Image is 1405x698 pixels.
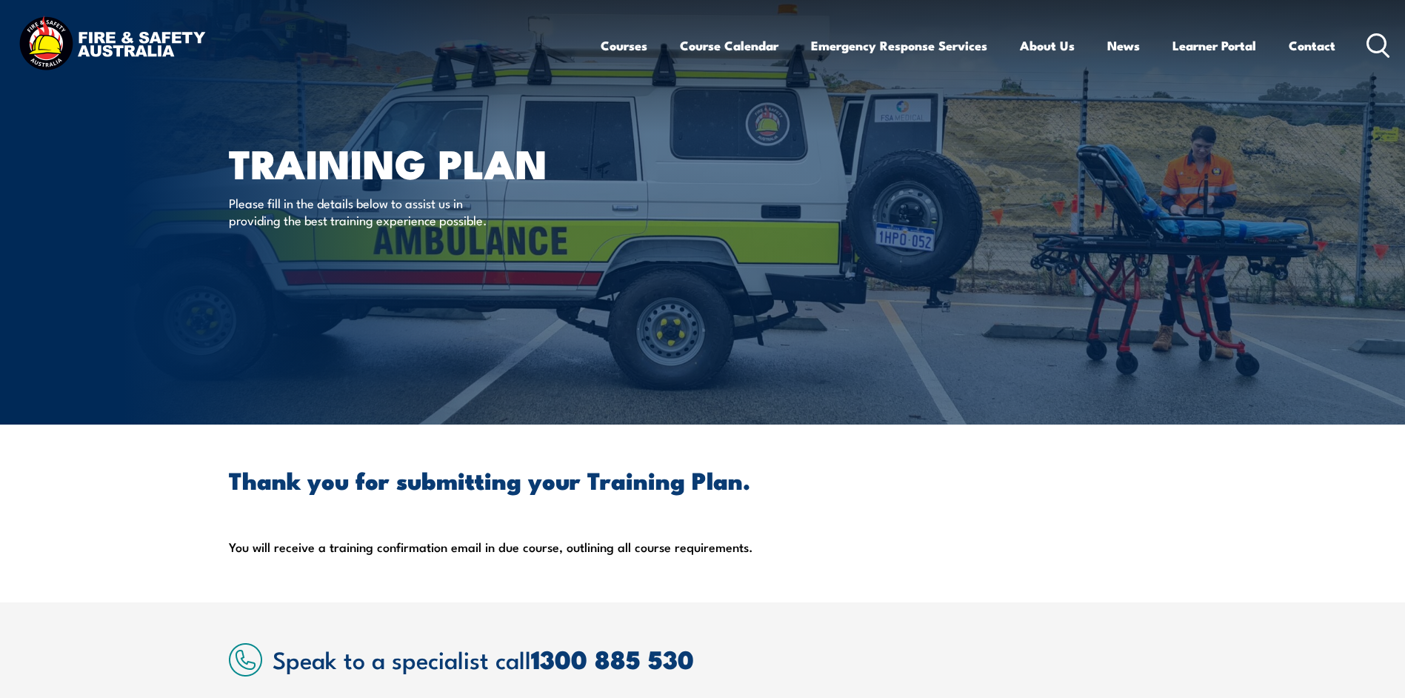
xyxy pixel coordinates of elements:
[601,26,647,65] a: Courses
[229,194,499,229] p: Please fill in the details below to assist us in providing the best training experience possible.
[1020,26,1075,65] a: About Us
[273,645,1177,672] h2: Speak to a specialist call
[811,26,987,65] a: Emergency Response Services
[531,639,694,678] a: 1300 885 530
[229,145,595,180] h1: Training plan
[229,469,1177,558] div: You will receive a training confirmation email in due course, outlining all course requirements.
[680,26,778,65] a: Course Calendar
[1289,26,1335,65] a: Contact
[229,469,1177,490] h2: Thank you for submitting your Training Plan.
[1172,26,1256,65] a: Learner Portal
[1107,26,1140,65] a: News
